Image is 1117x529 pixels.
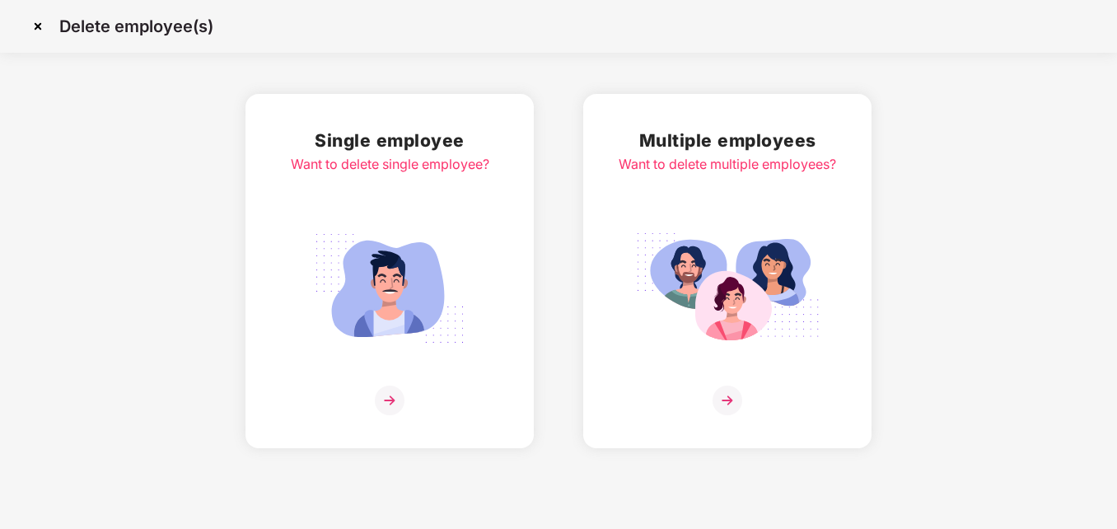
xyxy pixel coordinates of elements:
[25,13,51,40] img: svg+xml;base64,PHN2ZyBpZD0iQ3Jvc3MtMzJ4MzIiIHhtbG5zPSJodHRwOi8vd3d3LnczLm9yZy8yMDAwL3N2ZyIgd2lkdG...
[375,386,404,415] img: svg+xml;base64,PHN2ZyB4bWxucz0iaHR0cDovL3d3dy53My5vcmcvMjAwMC9zdmciIHdpZHRoPSIzNiIgaGVpZ2h0PSIzNi...
[619,154,836,175] div: Want to delete multiple employees?
[59,16,213,36] p: Delete employee(s)
[713,386,742,415] img: svg+xml;base64,PHN2ZyB4bWxucz0iaHR0cDovL3d3dy53My5vcmcvMjAwMC9zdmciIHdpZHRoPSIzNiIgaGVpZ2h0PSIzNi...
[291,154,489,175] div: Want to delete single employee?
[291,127,489,154] h2: Single employee
[297,224,482,353] img: svg+xml;base64,PHN2ZyB4bWxucz0iaHR0cDovL3d3dy53My5vcmcvMjAwMC9zdmciIGlkPSJTaW5nbGVfZW1wbG95ZWUiIH...
[619,127,836,154] h2: Multiple employees
[635,224,820,353] img: svg+xml;base64,PHN2ZyB4bWxucz0iaHR0cDovL3d3dy53My5vcmcvMjAwMC9zdmciIGlkPSJNdWx0aXBsZV9lbXBsb3llZS...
